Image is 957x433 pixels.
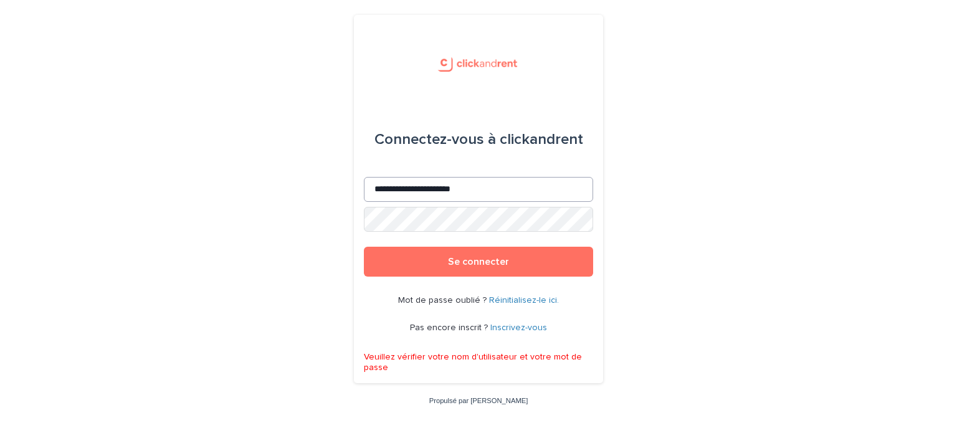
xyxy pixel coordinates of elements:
[429,397,528,404] a: Propulsé par [PERSON_NAME]
[433,45,523,82] img: UCB0brd3T0yccxBKYDjQ
[364,247,593,277] button: Se connecter
[448,257,509,267] font: Se connecter
[410,323,488,332] font: Pas encore inscrit ?
[398,296,487,305] font: Mot de passe oublié ?
[489,296,559,305] a: Réinitialisez-le ici.
[490,323,547,332] a: Inscrivez-vous
[364,353,582,372] font: Veuillez vérifier votre nom d'utilisateur et votre mot de passe
[374,132,496,147] font: Connectez-vous à
[500,132,583,147] font: clickandrent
